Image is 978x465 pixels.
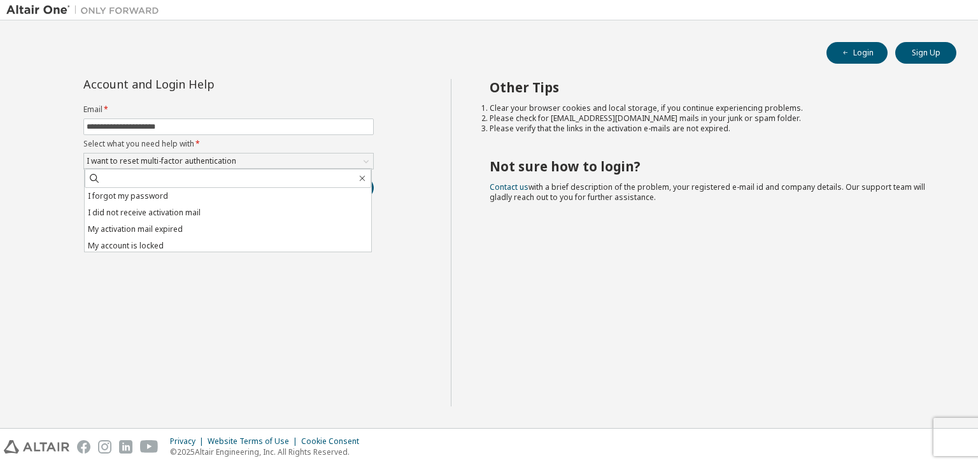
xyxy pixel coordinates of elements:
[826,42,888,64] button: Login
[490,124,934,134] li: Please verify that the links in the activation e-mails are not expired.
[83,104,374,115] label: Email
[301,436,367,447] div: Cookie Consent
[77,440,90,454] img: facebook.svg
[84,154,373,169] div: I want to reset multi-factor authentication
[140,440,159,454] img: youtube.svg
[119,440,132,454] img: linkedin.svg
[490,103,934,113] li: Clear your browser cookies and local storage, if you continue experiencing problems.
[170,436,208,447] div: Privacy
[98,440,111,454] img: instagram.svg
[83,139,374,149] label: Select what you need help with
[85,188,371,204] li: I forgot my password
[208,436,301,447] div: Website Terms of Use
[170,447,367,457] p: © 2025 Altair Engineering, Inc. All Rights Reserved.
[490,79,934,96] h2: Other Tips
[490,158,934,175] h2: Not sure how to login?
[895,42,956,64] button: Sign Up
[490,113,934,124] li: Please check for [EMAIL_ADDRESS][DOMAIN_NAME] mails in your junk or spam folder.
[85,154,238,168] div: I want to reset multi-factor authentication
[6,4,166,17] img: Altair One
[490,182,925,203] span: with a brief description of the problem, your registered e-mail id and company details. Our suppo...
[490,182,528,192] a: Contact us
[4,440,69,454] img: altair_logo.svg
[83,79,316,89] div: Account and Login Help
